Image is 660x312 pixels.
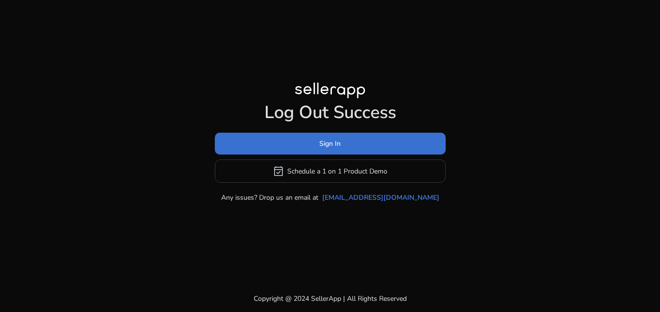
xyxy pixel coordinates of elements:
span: event_available [273,165,284,177]
button: event_availableSchedule a 1 on 1 Product Demo [215,159,446,183]
p: Any issues? Drop us an email at [221,192,318,203]
button: Sign In [215,133,446,155]
h1: Log Out Success [215,102,446,123]
a: [EMAIL_ADDRESS][DOMAIN_NAME] [322,192,439,203]
span: Sign In [319,139,341,149]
